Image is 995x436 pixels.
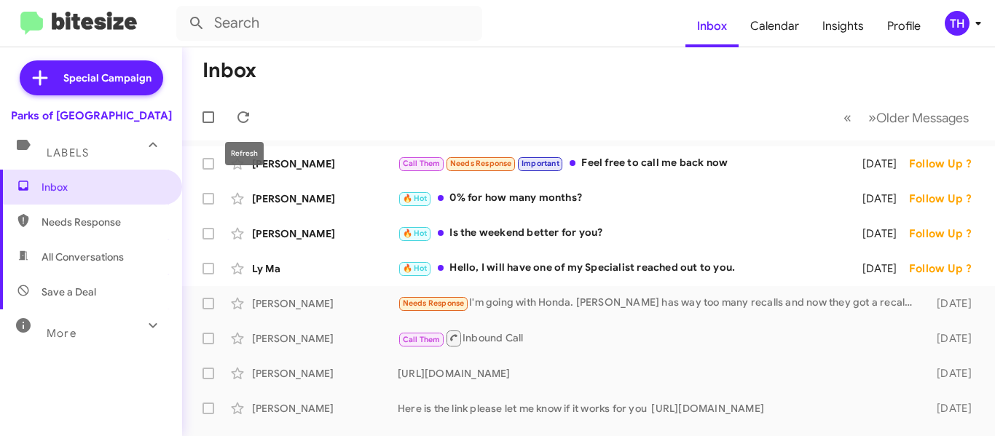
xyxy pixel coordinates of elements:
[252,226,398,241] div: [PERSON_NAME]
[252,156,398,171] div: [PERSON_NAME]
[932,11,979,36] button: TH
[868,108,876,127] span: »
[811,5,876,47] a: Insights
[403,159,441,168] span: Call Them
[398,295,921,312] div: I'm going with Honda. [PERSON_NAME] has way too many recalls and now they got a recall on the 1.5...
[843,108,852,127] span: «
[63,71,152,85] span: Special Campaign
[42,215,165,229] span: Needs Response
[854,156,909,171] div: [DATE]
[403,194,428,203] span: 🔥 Hot
[20,60,163,95] a: Special Campaign
[739,5,811,47] a: Calendar
[398,329,921,347] div: Inbound Call
[835,103,978,132] nav: Page navigation example
[252,401,398,416] div: [PERSON_NAME]
[252,261,398,276] div: Ly Ma
[403,229,428,238] span: 🔥 Hot
[876,5,932,47] a: Profile
[909,191,983,206] div: Follow Up ?
[450,159,512,168] span: Needs Response
[398,401,921,416] div: Here is the link please let me know if it works for you [URL][DOMAIN_NAME]
[921,331,983,346] div: [DATE]
[398,225,854,242] div: Is the weekend better for you?
[398,366,921,381] div: [URL][DOMAIN_NAME]
[854,191,909,206] div: [DATE]
[835,103,860,132] button: Previous
[854,261,909,276] div: [DATE]
[398,190,854,207] div: 0% for how many months?
[47,327,76,340] span: More
[921,296,983,311] div: [DATE]
[47,146,89,159] span: Labels
[252,331,398,346] div: [PERSON_NAME]
[252,296,398,311] div: [PERSON_NAME]
[685,5,739,47] a: Inbox
[176,6,482,41] input: Search
[225,142,264,165] div: Refresh
[252,191,398,206] div: [PERSON_NAME]
[909,226,983,241] div: Follow Up ?
[42,180,165,194] span: Inbox
[403,335,441,344] span: Call Them
[909,156,983,171] div: Follow Up ?
[398,155,854,172] div: Feel free to call me back now
[11,108,172,123] div: Parks of [GEOGRAPHIC_DATA]
[945,11,970,36] div: TH
[854,226,909,241] div: [DATE]
[42,285,96,299] span: Save a Deal
[921,401,983,416] div: [DATE]
[398,260,854,277] div: Hello, I will have one of my Specialist reached out to you.
[522,159,559,168] span: Important
[403,263,428,273] span: 🔥 Hot
[876,110,969,126] span: Older Messages
[202,59,256,82] h1: Inbox
[403,298,465,308] span: Needs Response
[252,366,398,381] div: [PERSON_NAME]
[42,250,124,264] span: All Conversations
[909,261,983,276] div: Follow Up ?
[860,103,978,132] button: Next
[921,366,983,381] div: [DATE]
